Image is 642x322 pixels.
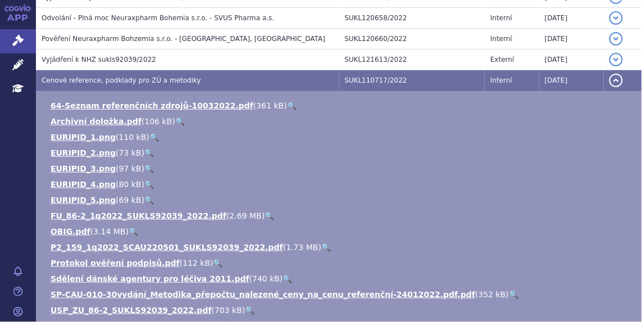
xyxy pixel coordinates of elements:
td: [DATE] [539,49,604,70]
li: ( ) [51,163,631,174]
a: 🔍 [144,196,154,205]
a: Archivní doložka.pdf [51,117,142,126]
a: EURIPID_2.png [51,148,116,157]
span: 97 kB [119,164,142,173]
li: ( ) [51,210,631,221]
a: 🔍 [129,227,138,236]
li: ( ) [51,194,631,206]
li: ( ) [51,305,631,316]
a: EURIPID_1.png [51,133,116,142]
span: 2.69 MB [230,211,262,220]
span: 352 kB [479,290,506,299]
a: Protokol ověření podpisů.pdf [51,258,180,267]
a: EURIPID_3.png [51,164,116,173]
span: 703 kB [215,306,242,315]
a: 🔍 [149,133,159,142]
a: SP-CAU-010-30vydání_Metodika_přepočtu_nalezené_ceny_na_cenu_referenční-24012022.pdf.pdf [51,290,475,299]
li: ( ) [51,179,631,190]
span: 1.73 MB [286,243,318,252]
li: ( ) [51,226,631,237]
span: 3.14 MB [93,227,125,236]
span: 106 kB [144,117,172,126]
span: Pověření Neuraxpharm Bohzemia s.r.o. - Krůlová, Semrádková [42,35,325,43]
span: 112 kB [183,258,210,267]
li: ( ) [51,289,631,300]
span: Odvolání - Plná moc Neuraxpharm Bohemia s.r.o. - SVUS Pharma a.s. [42,14,274,22]
span: 740 kB [252,274,280,283]
span: Interní [490,14,512,22]
a: 🔍 [509,290,518,299]
a: 🔍 [245,306,255,315]
span: 110 kB [119,133,147,142]
td: SUKL120660/2022 [339,29,485,49]
li: ( ) [51,147,631,158]
td: SUKL120658/2022 [339,8,485,29]
a: 🔍 [213,258,223,267]
td: SUKL110717/2022 [339,70,485,91]
button: detail [609,53,623,66]
a: 🔍 [144,148,154,157]
td: SUKL121613/2022 [339,49,485,70]
td: [DATE] [539,8,604,29]
span: Interní [490,76,512,84]
a: 🔍 [144,164,154,173]
button: detail [609,11,623,25]
span: 80 kB [119,180,142,189]
a: 64-Seznam referenčních zdrojů-10032022.pdf [51,101,253,110]
a: OBIG.pdf [51,227,90,236]
a: EURIPID_5.png [51,196,116,205]
td: [DATE] [539,29,604,49]
li: ( ) [51,131,631,143]
a: Sdělení dánské agentury pro léčiva 2011.pdf [51,274,249,283]
a: 🔍 [265,211,274,220]
li: ( ) [51,273,631,284]
span: 73 kB [119,148,142,157]
a: 🔍 [144,180,154,189]
button: detail [609,32,623,46]
a: USP_ZU_86-2_SUKLS92039_2022.pdf [51,306,212,315]
a: EURIPID_4.png [51,180,116,189]
span: Interní [490,35,512,43]
a: P2_159_1q2022_SCAU220501_SUKLS92039_2022.pdf [51,243,283,252]
li: ( ) [51,116,631,127]
a: 🔍 [175,117,185,126]
span: Externí [490,56,514,64]
a: 🔍 [321,243,331,252]
li: ( ) [51,242,631,253]
span: Cenové reference, podklady pro ZÚ a metodiky [42,76,201,84]
span: 361 kB [257,101,284,110]
a: FU_86-2_1q2022_SUKLS92039_2022.pdf [51,211,226,220]
td: [DATE] [539,70,604,91]
span: 69 kB [119,196,142,205]
a: 🔍 [283,274,293,283]
a: 🔍 [287,101,297,110]
button: detail [609,74,623,87]
li: ( ) [51,257,631,269]
li: ( ) [51,100,631,111]
span: Vyjádření k NHZ sukls92039/2022 [42,56,156,64]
